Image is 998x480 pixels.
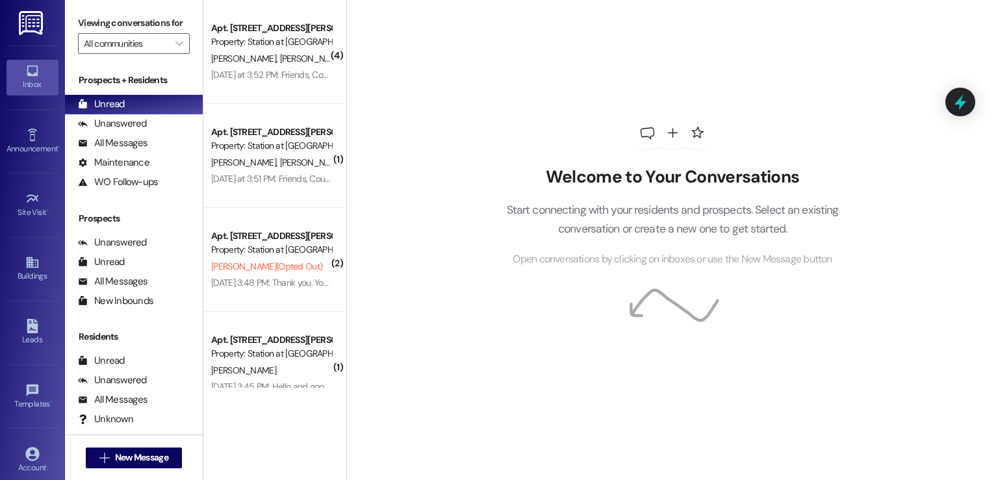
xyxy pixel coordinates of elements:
[78,175,158,189] div: WO Follow-ups
[6,251,58,286] a: Buildings
[487,201,858,238] p: Start connecting with your residents and prospects. Select an existing conversation or create a n...
[211,347,331,360] div: Property: Station at [GEOGRAPHIC_DATA]
[78,156,149,170] div: Maintenance
[78,136,147,150] div: All Messages
[6,379,58,414] a: Templates •
[211,364,276,376] span: [PERSON_NAME]
[6,60,58,95] a: Inbox
[211,260,322,272] span: [PERSON_NAME] (Opted Out)
[78,117,147,131] div: Unanswered
[84,33,169,54] input: All communities
[6,315,58,350] a: Leads
[78,294,153,308] div: New Inbounds
[78,354,125,368] div: Unread
[211,53,280,64] span: [PERSON_NAME]
[115,451,168,464] span: New Message
[86,448,182,468] button: New Message
[211,277,853,288] div: [DATE] 3:48 PM: Thank you. You will no longer receive texts from this thread. Please reply with '...
[211,229,331,243] div: Apt. [STREET_ADDRESS][PERSON_NAME]
[78,373,147,387] div: Unanswered
[211,243,331,257] div: Property: Station at [GEOGRAPHIC_DATA]
[78,13,190,33] label: Viewing conversations for
[78,255,125,269] div: Unread
[211,333,331,347] div: Apt. [STREET_ADDRESS][PERSON_NAME]
[47,206,49,215] span: •
[280,53,345,64] span: [PERSON_NAME]
[99,453,109,463] i: 
[78,393,147,407] div: All Messages
[6,443,58,478] a: Account
[211,125,331,139] div: Apt. [STREET_ADDRESS][PERSON_NAME]
[6,188,58,223] a: Site Visit •
[78,412,133,426] div: Unknown
[211,157,280,168] span: [PERSON_NAME]
[175,38,183,49] i: 
[78,236,147,249] div: Unanswered
[19,11,45,35] img: ResiDesk Logo
[65,212,203,225] div: Prospects
[65,73,203,87] div: Prospects + Residents
[513,251,832,268] span: Open conversations by clicking on inboxes or use the New Message button
[65,330,203,344] div: Residents
[78,275,147,288] div: All Messages
[50,398,52,407] span: •
[211,21,331,35] div: Apt. [STREET_ADDRESS][PERSON_NAME]
[487,167,858,188] h2: Welcome to Your Conversations
[78,97,125,111] div: Unread
[58,142,60,151] span: •
[280,157,345,168] span: [PERSON_NAME]
[211,139,331,153] div: Property: Station at [GEOGRAPHIC_DATA]
[211,35,331,49] div: Property: Station at [GEOGRAPHIC_DATA]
